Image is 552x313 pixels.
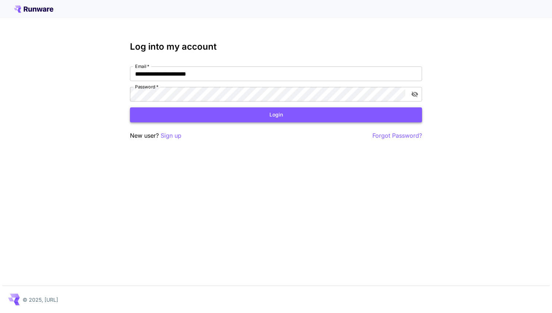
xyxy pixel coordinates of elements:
button: toggle password visibility [408,88,421,101]
img: website_grey.svg [12,19,18,25]
button: Sign up [161,131,181,140]
h3: Log into my account [130,42,422,52]
label: Password [135,84,158,90]
img: tab_domain_overview_orange.svg [20,42,26,48]
img: logo_orange.svg [12,12,18,18]
div: Domain: [URL] [19,19,52,25]
label: Email [135,63,149,69]
div: Keywords by Traffic [81,43,123,48]
p: © 2025, [URL] [23,296,58,304]
p: New user? [130,131,181,140]
img: tab_keywords_by_traffic_grey.svg [73,42,78,48]
div: v 4.0.25 [20,12,36,18]
div: Domain Overview [28,43,65,48]
button: Login [130,107,422,122]
button: Forgot Password? [372,131,422,140]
